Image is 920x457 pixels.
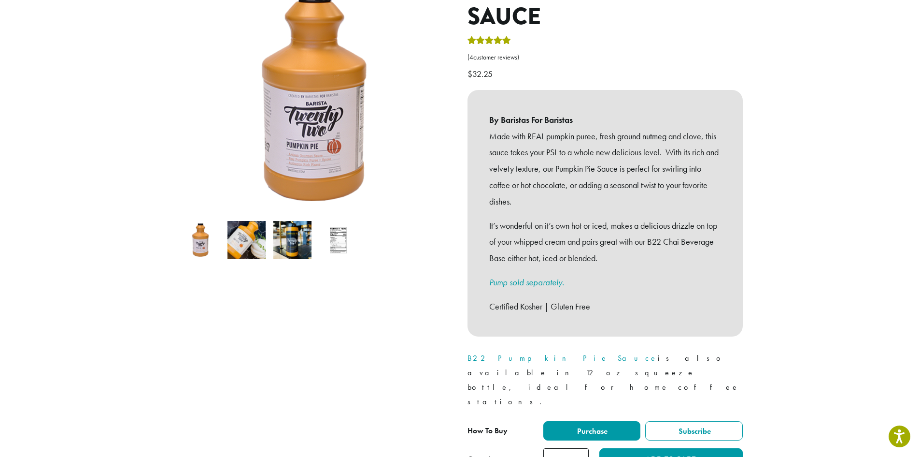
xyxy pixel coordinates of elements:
[467,351,743,409] p: is also available in 12 oz squeeze bottle, ideal for home coffee stations.
[576,426,608,436] span: Purchase
[489,128,721,210] p: Made with REAL pumpkin puree, fresh ground nutmeg and clove, this sauce takes your PSL to a whole...
[273,221,311,259] img: Barista 22 Pumpkin Pie Sauce - Image 3
[469,53,473,61] span: 4
[489,112,721,128] b: By Baristas For Baristas
[467,426,508,436] span: How To Buy
[467,35,511,49] div: Rated 5.00 out of 5
[489,298,721,315] p: Certified Kosher | Gluten Free
[489,218,721,266] p: It’s wonderful on it’s own hot or iced, makes a delicious drizzle on top of your whipped cream an...
[467,68,472,79] span: $
[319,221,357,259] img: Barista 22 Pumpkin Pie Sauce - Image 4
[467,68,495,79] bdi: 32.25
[182,221,220,259] img: Barista 22 Pumpkin Pie Sauce
[467,53,743,62] a: (4customer reviews)
[227,221,266,259] img: Barista 22 Pumpkin Pie Sauce - Image 2
[467,353,658,363] a: B22 Pumpkin Pie Sauce
[489,277,564,288] a: Pump sold separately.
[677,426,711,436] span: Subscribe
